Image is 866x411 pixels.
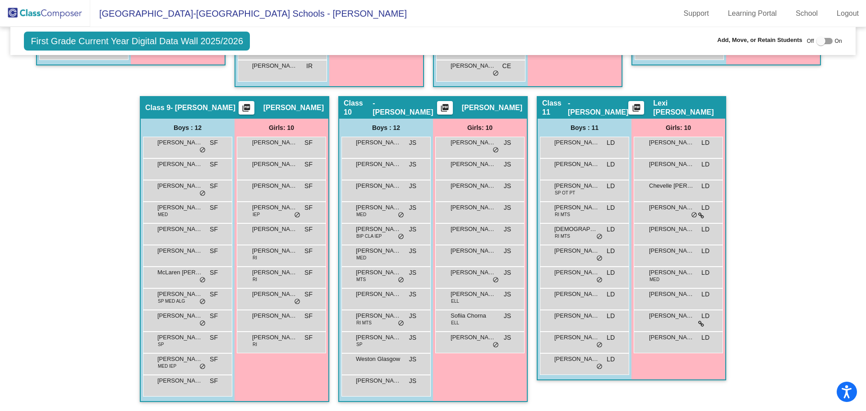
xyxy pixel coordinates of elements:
[304,160,313,169] span: SF
[554,138,599,147] span: [PERSON_NAME]
[157,160,203,169] span: [PERSON_NAME]
[356,211,366,218] span: MED
[157,333,203,342] span: [PERSON_NAME]
[451,333,496,342] span: [PERSON_NAME]
[199,363,206,370] span: do_not_disturb_alt
[253,341,257,348] span: RI
[210,376,218,386] span: SF
[356,225,401,234] span: [PERSON_NAME]
[294,212,300,219] span: do_not_disturb_alt
[210,333,218,342] span: SF
[210,225,218,234] span: SF
[701,333,709,342] span: LD
[607,290,615,299] span: LD
[304,268,313,277] span: SF
[356,276,366,283] span: MTS
[356,160,401,169] span: [PERSON_NAME]
[554,160,599,169] span: [PERSON_NAME]
[555,233,570,240] span: RI MTS
[344,99,373,117] span: Class 10
[90,6,407,21] span: [GEOGRAPHIC_DATA]-[GEOGRAPHIC_DATA] Schools - [PERSON_NAME]
[157,355,203,364] span: [PERSON_NAME]
[304,290,313,299] span: SF
[649,276,659,283] span: MED
[607,160,615,169] span: LD
[210,311,218,321] span: SF
[504,311,511,321] span: JS
[807,37,814,45] span: Off
[157,268,203,277] span: McLaren [PERSON_NAME]
[691,212,697,219] span: do_not_disturb_alt
[554,268,599,277] span: [PERSON_NAME] [PERSON_NAME]
[504,268,511,277] span: JS
[356,203,401,212] span: [PERSON_NAME]
[493,277,499,284] span: do_not_disturb_alt
[157,246,203,255] span: [PERSON_NAME]
[596,255,603,262] span: do_not_disturb_alt
[649,138,694,147] span: [PERSON_NAME]
[538,119,631,137] div: Boys : 11
[596,342,603,349] span: do_not_disturb_alt
[451,203,496,212] span: [PERSON_NAME]
[607,246,615,256] span: LD
[252,246,297,255] span: [PERSON_NAME]
[649,290,694,299] span: [PERSON_NAME]
[409,138,416,148] span: JS
[304,333,313,342] span: SF
[210,290,218,299] span: SF
[304,138,313,148] span: SF
[356,254,366,261] span: MED
[356,290,401,299] span: [PERSON_NAME]
[701,138,709,148] span: LD
[409,181,416,191] span: JS
[373,99,437,117] span: - [PERSON_NAME]
[235,119,328,137] div: Girls: 10
[504,246,511,256] span: JS
[199,147,206,154] span: do_not_disturb_alt
[554,203,599,212] span: [PERSON_NAME]
[210,181,218,191] span: SF
[145,103,170,112] span: Class 9
[554,355,599,364] span: [PERSON_NAME]
[398,233,404,240] span: do_not_disturb_alt
[141,119,235,137] div: Boys : 12
[653,99,721,117] span: Lexi [PERSON_NAME]
[504,203,511,212] span: JS
[409,246,416,256] span: JS
[356,355,401,364] span: Weston Glasgow
[252,203,297,212] span: [PERSON_NAME]
[649,268,694,277] span: [PERSON_NAME]
[252,311,297,320] span: [PERSON_NAME]
[356,319,372,326] span: RI MTS
[554,181,599,190] span: [PERSON_NAME] [PERSON_NAME]
[596,277,603,284] span: do_not_disturb_alt
[493,70,499,77] span: do_not_disturb_alt
[649,225,694,234] span: [PERSON_NAME]
[409,355,416,364] span: JS
[554,246,599,255] span: [PERSON_NAME]
[252,138,297,147] span: [PERSON_NAME]
[253,254,257,261] span: RI
[554,311,599,320] span: [PERSON_NAME]
[253,276,257,283] span: RI
[24,32,250,51] span: First Grade Current Year Digital Data Wall 2025/2026
[493,342,499,349] span: do_not_disturb_alt
[607,333,615,342] span: LD
[701,246,709,256] span: LD
[504,333,511,342] span: JS
[607,268,615,277] span: LD
[451,319,459,326] span: ELL
[504,225,511,234] span: JS
[451,246,496,255] span: [PERSON_NAME]
[409,311,416,321] span: JS
[607,138,615,148] span: LD
[504,160,511,169] span: JS
[701,203,709,212] span: LD
[542,99,568,117] span: Class 11
[252,290,297,299] span: [PERSON_NAME]
[649,333,694,342] span: [PERSON_NAME]
[252,181,297,190] span: [PERSON_NAME]
[433,119,527,137] div: Girls: 10
[788,6,825,21] a: School
[701,290,709,299] span: LD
